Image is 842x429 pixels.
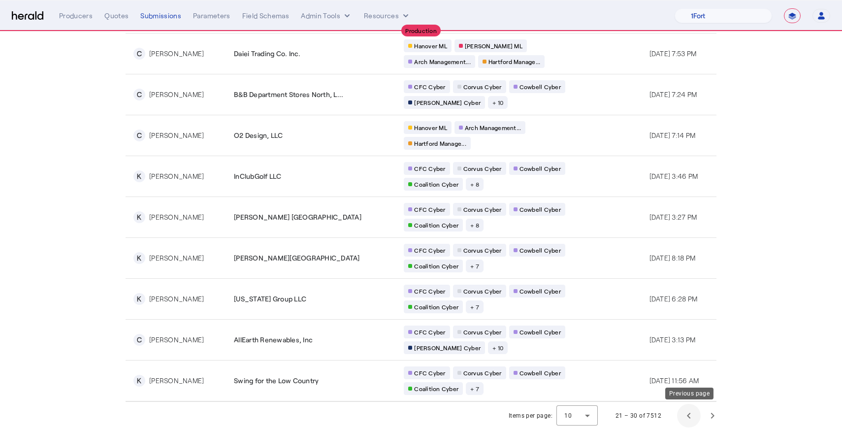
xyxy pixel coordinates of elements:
span: Corvus Cyber [463,165,502,172]
span: + 7 [470,385,479,393]
span: [DATE] 7:14 PM [649,131,696,139]
span: Coalition Cyber [414,221,458,229]
span: [DATE] 11:56 AM [649,376,699,385]
div: Field Schemas [242,11,290,21]
span: CFC Cyber [414,165,445,172]
span: Arch Management... [414,58,471,66]
div: K [133,252,145,264]
span: CFC Cyber [414,246,445,254]
span: B&B Department Stores North, L... [234,90,343,99]
span: [PERSON_NAME] ML [465,42,522,50]
span: Coalition Cyber [414,303,458,311]
div: K [133,375,145,387]
span: Coalition Cyber [414,262,458,270]
span: Corvus Cyber [463,287,502,295]
div: K [133,293,145,305]
span: Cowbell Cyber [519,83,561,91]
button: Resources dropdown menu [364,11,411,21]
span: + 7 [470,262,479,270]
div: 21 – 30 of 7512 [615,411,661,421]
span: [US_STATE] Group LLC [234,294,306,304]
span: + 7 [470,303,479,311]
div: C [133,89,145,100]
span: Cowbell Cyber [519,328,561,336]
span: Hanover ML [414,42,447,50]
span: [PERSON_NAME] Cyber [414,99,481,106]
div: C [133,130,145,141]
button: internal dropdown menu [301,11,352,21]
div: K [133,211,145,223]
div: [PERSON_NAME] [149,49,204,59]
span: Corvus Cyber [463,369,502,377]
span: [DATE] 3:13 PM [649,335,696,344]
div: Production [401,25,441,36]
span: + 10 [492,99,503,106]
span: CFC Cyber [414,369,445,377]
span: Cowbell Cyber [519,246,561,254]
span: Corvus Cyber [463,205,502,213]
span: + 8 [470,180,479,188]
div: K [133,170,145,182]
div: Submissions [140,11,181,21]
span: Corvus Cyber [463,246,502,254]
span: [DATE] 7:24 PM [649,90,697,99]
span: [DATE] 8:18 PM [649,254,696,262]
div: [PERSON_NAME] [149,171,204,181]
img: Herald Logo [12,11,43,21]
span: [PERSON_NAME][GEOGRAPHIC_DATA] [234,253,360,263]
div: [PERSON_NAME] [149,131,204,140]
span: Hartford Manage... [488,58,541,66]
span: Cowbell Cyber [519,369,561,377]
span: CFC Cyber [414,328,445,336]
span: O2 Design, LLC [234,131,283,140]
div: [PERSON_NAME] [149,90,204,99]
span: CFC Cyber [414,83,445,91]
span: Cowbell Cyber [519,287,561,295]
span: Corvus Cyber [463,83,502,91]
div: [PERSON_NAME] [149,335,204,345]
div: [PERSON_NAME] [149,253,204,263]
span: Hartford Manage... [414,139,466,147]
button: Next page [701,404,724,428]
span: CFC Cyber [414,287,445,295]
span: + 10 [492,344,503,352]
span: [DATE] 6:28 PM [649,295,698,303]
div: Previous page [665,388,713,399]
span: [PERSON_NAME] [GEOGRAPHIC_DATA] [234,212,361,222]
span: Coalition Cyber [414,180,458,188]
span: [DATE] 3:46 PM [649,172,698,180]
span: Hanover ML [414,124,447,132]
div: C [133,48,145,60]
span: + 8 [470,221,479,229]
span: AllEarth Renewables, Inc [234,335,313,345]
div: [PERSON_NAME] [149,294,204,304]
span: [DATE] 3:27 PM [649,213,697,221]
span: InClubGolf LLC [234,171,282,181]
div: Quotes [104,11,129,21]
span: Arch Management... [465,124,521,132]
span: [DATE] 7:53 PM [649,49,697,58]
div: Parameters [193,11,230,21]
span: Cowbell Cyber [519,165,561,172]
span: [PERSON_NAME] Cyber [414,344,481,352]
span: Coalition Cyber [414,385,458,393]
div: Items per page: [509,411,552,421]
span: Cowbell Cyber [519,205,561,213]
span: Corvus Cyber [463,328,502,336]
span: Daiei Trading Co. Inc. [234,49,301,59]
span: Swing for the Low Country [234,376,319,386]
div: [PERSON_NAME] [149,376,204,386]
div: C [133,334,145,346]
div: [PERSON_NAME] [149,212,204,222]
div: Producers [59,11,93,21]
span: CFC Cyber [414,205,445,213]
button: Previous page [677,404,701,428]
